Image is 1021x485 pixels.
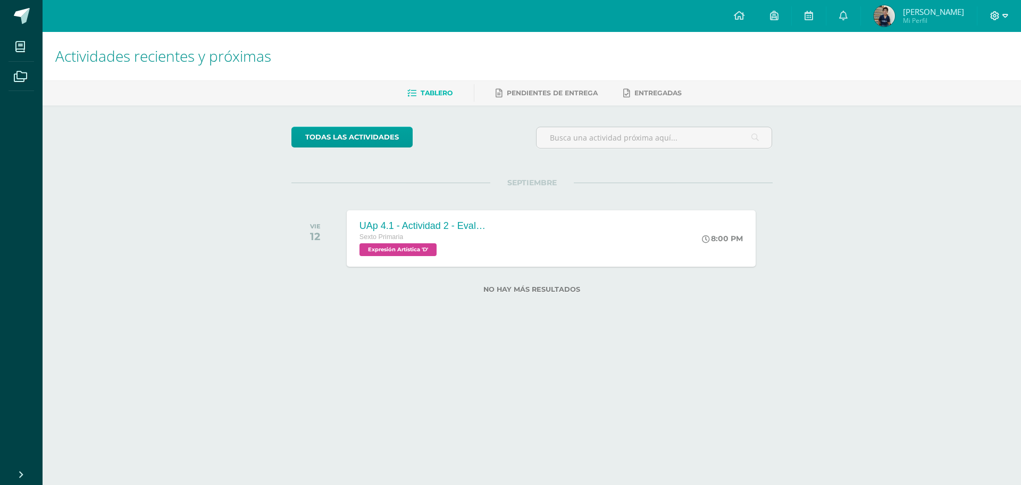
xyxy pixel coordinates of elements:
[496,85,598,102] a: Pendientes de entrega
[310,223,321,230] div: VIE
[903,6,964,17] span: [PERSON_NAME]
[291,127,413,147] a: todas las Actividades
[310,230,321,243] div: 12
[359,233,404,241] span: Sexto Primaria
[874,5,895,27] img: 1535c0312ae203c30d44d59aa01203f9.png
[407,85,453,102] a: Tablero
[903,16,964,25] span: Mi Perfil
[507,89,598,97] span: Pendientes de entrega
[634,89,682,97] span: Entregadas
[291,285,773,293] label: No hay más resultados
[421,89,453,97] span: Tablero
[359,243,437,256] span: Expresión Artística 'D'
[623,85,682,102] a: Entregadas
[702,234,743,243] div: 8:00 PM
[359,220,487,232] div: UAp 4.1 - Actividad 2 - Evaluación de práctica instrumental melodía "Adeste Fideles"/[PERSON_NAME]
[490,178,574,187] span: SEPTIEMBRE
[55,46,271,66] span: Actividades recientes y próximas
[537,127,772,148] input: Busca una actividad próxima aquí...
